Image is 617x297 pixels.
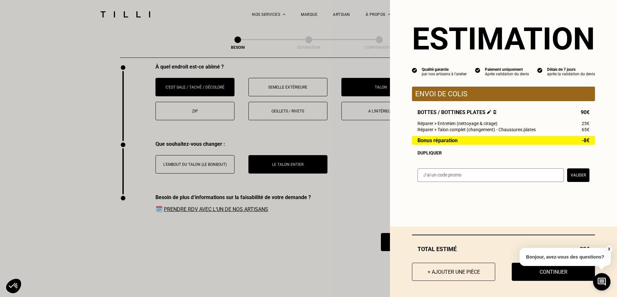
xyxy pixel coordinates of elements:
[412,67,417,73] img: icon list info
[412,21,595,57] section: Estimation
[422,72,467,76] div: par nos artisans à l'atelier
[537,67,543,73] img: icon list info
[415,90,592,98] p: Envoi de colis
[493,110,497,114] img: Supprimer
[422,67,467,72] div: Qualité garantie
[485,67,529,72] div: Paiement uniquement
[487,110,491,114] img: Éditer
[582,127,589,132] span: 65€
[582,121,589,126] span: 25€
[606,246,612,253] button: X
[520,248,611,266] p: Bonjour, avez-vous des questions?
[417,168,564,182] input: J‘ai un code promo
[412,263,495,281] button: + Ajouter une pièce
[547,72,595,76] div: après la validation du devis
[567,168,589,182] button: Valider
[582,138,589,143] span: -8€
[412,246,595,252] div: Total estimé
[512,263,595,281] button: Continuer
[475,67,480,73] img: icon list info
[417,150,589,155] div: Dupliquer
[417,109,497,115] span: Bottes / Bottines plates
[581,109,589,115] span: 90€
[485,72,529,76] div: Après validation du devis
[417,138,458,143] span: Bonus réparation
[547,67,595,72] div: Délais de 7 jours
[417,121,497,126] span: Réparer > Entretien (nettoyage & cirage)
[417,127,536,132] span: Réparer > Talon complet (changement) - Chaussures plates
